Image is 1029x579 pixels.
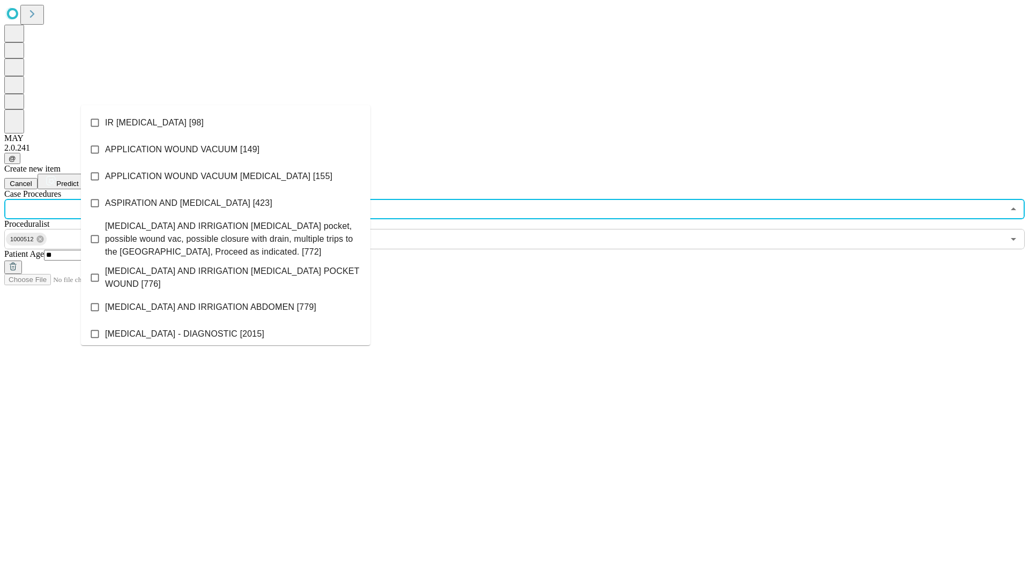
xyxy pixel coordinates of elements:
span: Cancel [10,180,32,188]
span: [MEDICAL_DATA] - DIAGNOSTIC [2015] [105,328,264,340]
span: ASPIRATION AND [MEDICAL_DATA] [423] [105,197,272,210]
span: [MEDICAL_DATA] AND IRRIGATION [MEDICAL_DATA] pocket, possible wound vac, possible closure with dr... [105,220,362,258]
span: Predict [56,180,78,188]
span: @ [9,154,16,162]
span: Proceduralist [4,219,49,228]
div: MAY [4,133,1025,143]
span: IR [MEDICAL_DATA] [98] [105,116,204,129]
span: Patient Age [4,249,44,258]
button: Open [1006,232,1021,247]
button: Predict [38,174,87,189]
button: Close [1006,202,1021,217]
div: 1000512 [6,233,47,246]
span: [MEDICAL_DATA] AND IRRIGATION [MEDICAL_DATA] POCKET WOUND [776] [105,265,362,291]
span: APPLICATION WOUND VACUUM [149] [105,143,259,156]
button: @ [4,153,20,164]
button: Cancel [4,178,38,189]
span: Scheduled Procedure [4,189,61,198]
span: 1000512 [6,233,38,246]
span: [MEDICAL_DATA] AND IRRIGATION ABDOMEN [779] [105,301,316,314]
div: 2.0.241 [4,143,1025,153]
span: APPLICATION WOUND VACUUM [MEDICAL_DATA] [155] [105,170,332,183]
span: Create new item [4,164,61,173]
